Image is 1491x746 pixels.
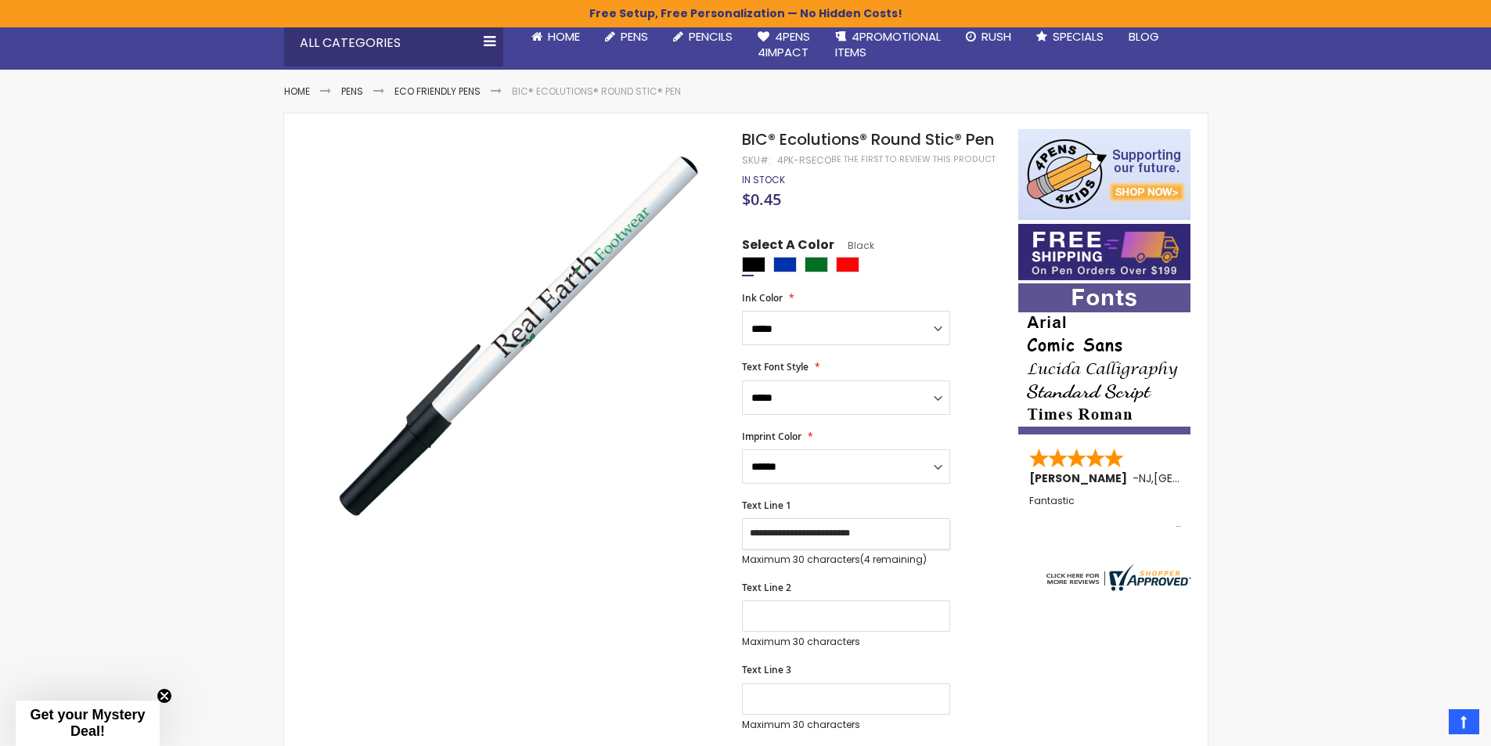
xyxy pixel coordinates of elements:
[1133,470,1269,486] span: - ,
[1116,20,1172,54] a: Blog
[742,189,781,210] span: $0.45
[1018,129,1190,220] img: 4pens 4 kids
[805,257,828,272] div: Green
[1018,283,1190,434] img: font-personalization-examples
[1362,704,1491,746] iframe: Google Customer Reviews
[157,688,172,704] button: Close teaser
[981,28,1011,45] span: Rush
[284,85,310,98] a: Home
[284,20,503,67] div: All Categories
[16,701,160,746] div: Get your Mystery Deal!Close teaser
[742,174,785,186] div: Availability
[1129,28,1159,45] span: Blog
[621,28,648,45] span: Pens
[548,28,580,45] span: Home
[834,239,874,252] span: Black
[742,128,994,150] span: BIC® Ecolutions® Round Stic® Pen
[742,360,809,373] span: Text Font Style
[773,257,797,272] div: Blue
[860,553,927,566] span: (4 remaining)
[742,499,791,512] span: Text Line 1
[661,20,745,54] a: Pencils
[1029,496,1181,529] div: Fantastic
[742,173,785,186] span: In stock
[953,20,1024,54] a: Rush
[519,20,592,54] a: Home
[1029,470,1133,486] span: [PERSON_NAME]
[341,85,363,98] a: Pens
[742,236,834,258] span: Select A Color
[742,153,771,167] strong: SKU
[823,20,953,70] a: 4PROMOTIONALITEMS
[835,28,941,60] span: 4PROMOTIONAL ITEMS
[742,430,801,443] span: Imprint Color
[742,291,783,305] span: Ink Color
[1024,20,1116,54] a: Specials
[742,257,765,272] div: Black
[1139,470,1151,486] span: NJ
[742,719,950,731] p: Maximum 30 characters
[1043,564,1191,591] img: 4pens.com widget logo
[742,663,791,676] span: Text Line 3
[315,128,722,534] img: black-bic-ecolutions-round-stic-pen-rseco_1.jpg
[1053,28,1104,45] span: Specials
[745,20,823,70] a: 4Pens4impact
[836,257,859,272] div: Red
[742,581,791,594] span: Text Line 2
[742,553,950,566] p: Maximum 30 characters
[1154,470,1269,486] span: [GEOGRAPHIC_DATA]
[30,707,145,739] span: Get your Mystery Deal!
[394,85,481,98] a: Eco Friendly Pens
[777,154,831,167] div: 4PK-RSECO
[689,28,733,45] span: Pencils
[758,28,810,60] span: 4Pens 4impact
[592,20,661,54] a: Pens
[742,636,950,648] p: Maximum 30 characters
[831,153,996,165] a: Be the first to review this product
[1043,581,1191,594] a: 4pens.com certificate URL
[1018,224,1190,280] img: Free shipping on orders over $199
[512,85,681,98] li: BIC® Ecolutions® Round Stic® Pen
